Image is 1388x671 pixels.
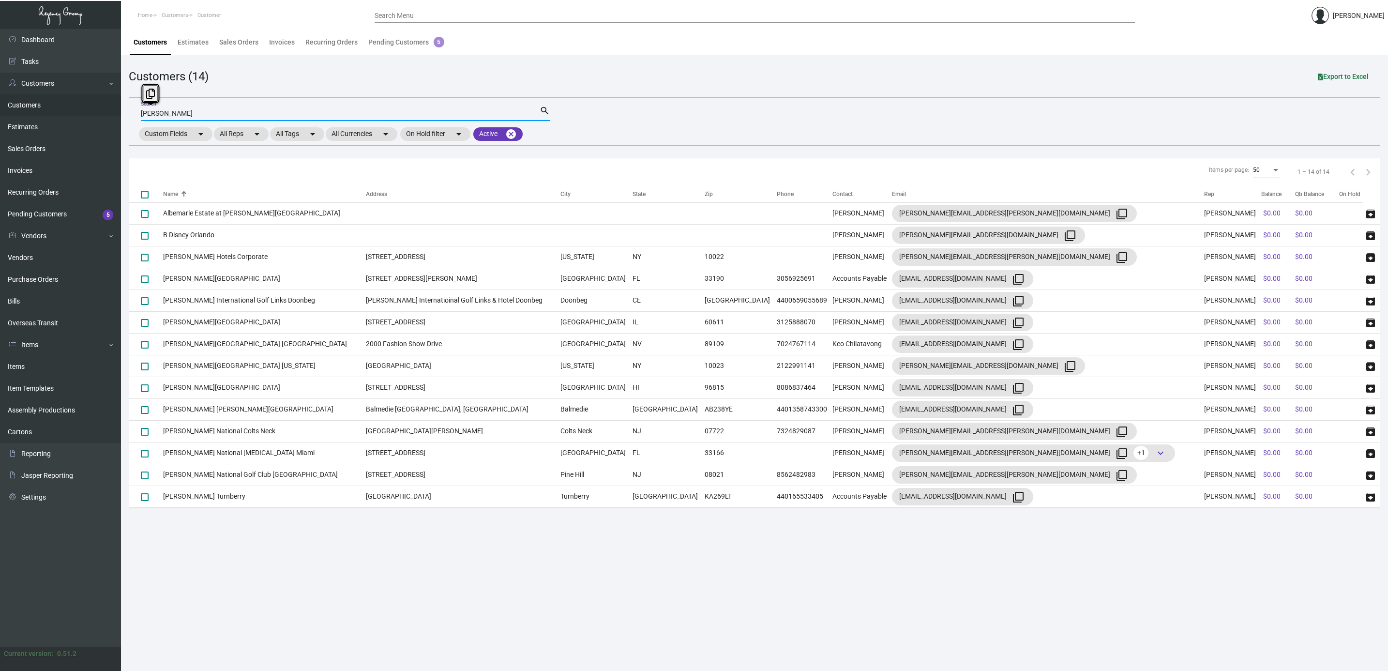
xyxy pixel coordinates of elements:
[163,246,366,268] td: [PERSON_NAME] Hotels Corporate
[380,128,392,140] mat-icon: arrow_drop_down
[197,12,221,18] span: Customer
[899,228,1078,243] div: [PERSON_NAME][EMAIL_ADDRESS][DOMAIN_NAME]
[163,268,366,290] td: [PERSON_NAME][GEOGRAPHIC_DATA]
[832,464,892,486] td: [PERSON_NAME]
[366,190,387,198] div: Address
[1116,470,1128,481] mat-icon: filter_none
[705,442,777,464] td: 33166
[366,486,560,507] td: [GEOGRAPHIC_DATA]
[1204,202,1261,224] td: [PERSON_NAME]
[777,486,832,507] td: 440165533405
[1209,166,1249,174] div: Items per page:
[366,377,560,398] td: [STREET_ADDRESS]
[366,268,560,290] td: [STREET_ADDRESS][PERSON_NAME]
[1293,246,1339,268] td: $0.00
[1116,426,1128,438] mat-icon: filter_none
[1293,398,1339,420] td: $0.00
[633,464,705,486] td: NJ
[560,268,633,290] td: [GEOGRAPHIC_DATA]
[219,37,258,47] div: Sales Orders
[505,128,517,140] mat-icon: cancel
[633,398,705,420] td: [GEOGRAPHIC_DATA]
[1339,185,1363,202] th: On Hold
[1012,295,1024,307] mat-icon: filter_none
[777,355,832,377] td: 2122991141
[1293,464,1339,486] td: $0.00
[163,202,366,224] td: Albemarle Estate at [PERSON_NAME][GEOGRAPHIC_DATA]
[832,190,892,198] div: Contact
[1012,404,1024,416] mat-icon: filter_none
[1365,382,1376,394] span: archive
[777,290,832,311] td: 4400659055689
[163,398,366,420] td: [PERSON_NAME] [PERSON_NAME][GEOGRAPHIC_DATA]
[1365,404,1376,416] span: archive
[1293,268,1339,290] td: $0.00
[453,128,465,140] mat-icon: arrow_drop_down
[705,377,777,398] td: 96815
[1204,486,1261,507] td: [PERSON_NAME]
[1204,333,1261,355] td: [PERSON_NAME]
[899,249,1130,265] div: [PERSON_NAME][EMAIL_ADDRESS][PERSON_NAME][DOMAIN_NAME]
[366,464,560,486] td: [STREET_ADDRESS]
[1263,318,1281,326] span: $0.00
[705,486,777,507] td: KA269LT
[832,486,892,507] td: Accounts Payable
[1293,290,1339,311] td: $0.00
[1263,362,1281,369] span: $0.00
[705,464,777,486] td: 08021
[540,105,550,117] mat-icon: search
[1263,405,1281,413] span: $0.00
[1293,355,1339,377] td: $0.00
[633,333,705,355] td: NV
[1312,7,1329,24] img: admin@bootstrapmaster.com
[1116,208,1128,220] mat-icon: filter_none
[146,89,155,99] i: Copy
[633,311,705,333] td: IL
[1363,293,1378,308] button: archive
[633,420,705,442] td: NJ
[899,293,1026,308] div: [EMAIL_ADDRESS][DOMAIN_NAME]
[1204,464,1261,486] td: [PERSON_NAME]
[560,486,633,507] td: Turnberry
[1363,336,1378,352] button: archive
[705,420,777,442] td: 07722
[1204,420,1261,442] td: [PERSON_NAME]
[832,190,853,198] div: Contact
[560,464,633,486] td: Pine Hill
[366,355,560,377] td: [GEOGRAPHIC_DATA]
[1263,427,1281,435] span: $0.00
[633,290,705,311] td: CE
[1293,442,1339,464] td: $0.00
[777,398,832,420] td: 4401358743300
[892,185,1204,202] th: Email
[163,190,178,198] div: Name
[1263,383,1281,391] span: $0.00
[163,290,366,311] td: [PERSON_NAME] International Golf Links Doonbeg
[1204,398,1261,420] td: [PERSON_NAME]
[705,246,777,268] td: 10022
[162,12,188,18] span: Customers
[1012,491,1024,503] mat-icon: filter_none
[1363,249,1378,265] button: archive
[1204,355,1261,377] td: [PERSON_NAME]
[1064,230,1076,242] mat-icon: filter_none
[366,246,560,268] td: [STREET_ADDRESS]
[832,246,892,268] td: [PERSON_NAME]
[899,206,1130,221] div: [PERSON_NAME][EMAIL_ADDRESS][PERSON_NAME][DOMAIN_NAME]
[1365,208,1376,220] span: archive
[400,127,470,141] mat-chip: On Hold filter
[1204,442,1261,464] td: [PERSON_NAME]
[366,190,560,198] div: Address
[832,224,892,246] td: [PERSON_NAME]
[560,333,633,355] td: [GEOGRAPHIC_DATA]
[1263,449,1281,457] span: $0.00
[1293,377,1339,398] td: $0.00
[1012,274,1024,285] mat-icon: filter_none
[633,442,705,464] td: FL
[1365,230,1376,242] span: archive
[633,190,646,198] div: State
[832,290,892,311] td: [PERSON_NAME]
[269,37,295,47] div: Invoices
[1263,209,1281,217] span: $0.00
[899,358,1078,374] div: [PERSON_NAME][EMAIL_ADDRESS][DOMAIN_NAME]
